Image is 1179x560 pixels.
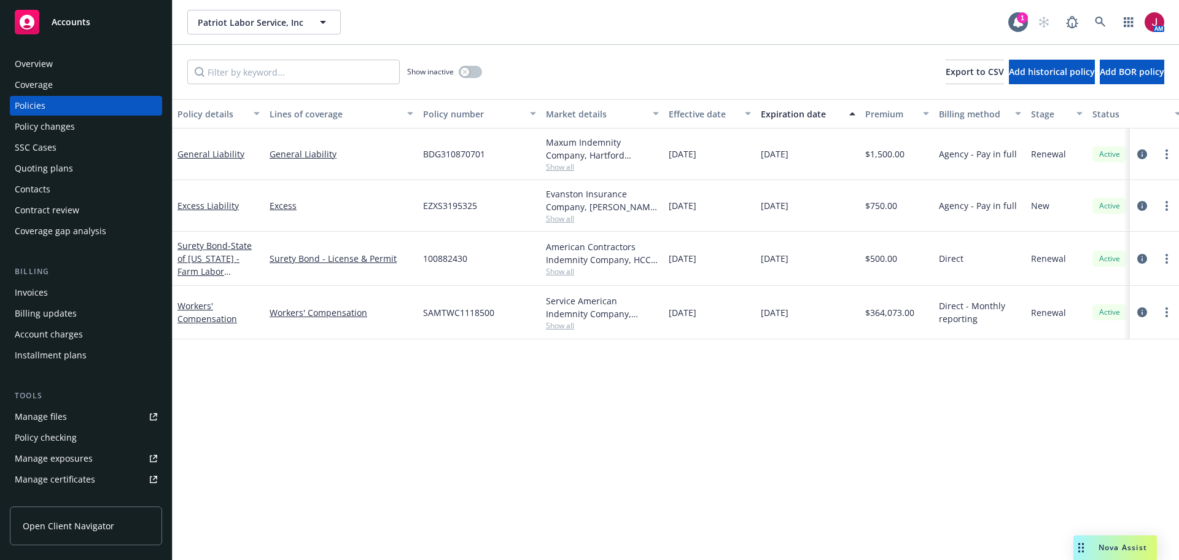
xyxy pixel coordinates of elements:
[10,325,162,344] a: Account charges
[423,199,477,212] span: EZXS3195325
[265,99,418,128] button: Lines of coverage
[1135,147,1150,162] a: circleInformation
[1031,252,1066,265] span: Renewal
[270,306,413,319] a: Workers' Compensation
[1135,251,1150,266] a: circleInformation
[23,519,114,532] span: Open Client Navigator
[177,108,246,120] div: Policy details
[761,108,842,120] div: Expiration date
[15,138,56,157] div: SSC Cases
[270,108,400,120] div: Lines of coverage
[1135,199,1150,213] a: circleInformation
[1031,108,1069,120] div: Stage
[10,266,162,278] div: Billing
[10,407,162,427] a: Manage files
[669,148,696,160] span: [DATE]
[10,138,162,157] a: SSC Cases
[1073,535,1089,560] div: Drag to move
[418,99,541,128] button: Policy number
[177,240,252,290] span: - State of [US_STATE] - Farm Labor Contractor Bond
[10,96,162,116] a: Policies
[10,304,162,323] a: Billing updates
[1031,306,1066,319] span: Renewal
[187,10,341,34] button: Patriot Labor Service, Inc
[177,148,244,160] a: General Liability
[15,159,73,178] div: Quoting plans
[270,148,413,160] a: General Liability
[934,99,1026,128] button: Billing method
[541,99,664,128] button: Market details
[1032,10,1056,34] a: Start snowing
[865,108,916,120] div: Premium
[1099,542,1147,553] span: Nova Assist
[669,199,696,212] span: [DATE]
[15,54,53,74] div: Overview
[860,99,934,128] button: Premium
[15,117,75,136] div: Policy changes
[10,179,162,199] a: Contacts
[1073,535,1157,560] button: Nova Assist
[10,75,162,95] a: Coverage
[423,108,523,120] div: Policy number
[669,108,737,120] div: Effective date
[761,199,788,212] span: [DATE]
[423,306,494,319] span: SAMTWC1118500
[669,306,696,319] span: [DATE]
[15,304,77,323] div: Billing updates
[546,187,659,213] div: Evanston Insurance Company, [PERSON_NAME] Insurance, CRC Group
[546,108,645,120] div: Market details
[939,108,1008,120] div: Billing method
[1159,199,1174,213] a: more
[1031,199,1049,212] span: New
[1145,12,1164,32] img: photo
[407,66,454,77] span: Show inactive
[865,252,897,265] span: $500.00
[1100,66,1164,77] span: Add BOR policy
[15,221,106,241] div: Coverage gap analysis
[1159,305,1174,320] a: more
[865,306,914,319] span: $364,073.00
[546,162,659,172] span: Show all
[664,99,756,128] button: Effective date
[1159,147,1174,162] a: more
[10,283,162,302] a: Invoices
[15,345,87,365] div: Installment plans
[187,60,400,84] input: Filter by keyword...
[1135,305,1150,320] a: circleInformation
[546,294,659,320] div: Service American Indemnity Company, Service American Indemnity Company, Method Insurance
[423,148,485,160] span: BDG310870701
[761,252,788,265] span: [DATE]
[10,200,162,220] a: Contract review
[10,54,162,74] a: Overview
[1088,10,1113,34] a: Search
[15,470,95,489] div: Manage certificates
[198,16,304,29] span: Patriot Labor Service, Inc
[1009,66,1095,77] span: Add historical policy
[669,252,696,265] span: [DATE]
[1116,10,1141,34] a: Switch app
[1159,251,1174,266] a: more
[946,66,1004,77] span: Export to CSV
[1097,200,1122,211] span: Active
[10,345,162,365] a: Installment plans
[1031,148,1066,160] span: Renewal
[15,179,50,199] div: Contacts
[546,320,659,331] span: Show all
[173,99,265,128] button: Policy details
[1097,149,1122,160] span: Active
[423,252,467,265] span: 100882430
[10,390,162,402] div: Tools
[15,200,79,220] div: Contract review
[15,96,45,116] div: Policies
[177,300,237,325] a: Workers' Compensation
[1097,307,1122,318] span: Active
[939,299,1021,325] span: Direct - Monthly reporting
[546,136,659,162] div: Maxum Indemnity Company, Hartford Insurance Group, CRC Group
[939,252,963,265] span: Direct
[10,5,162,39] a: Accounts
[761,148,788,160] span: [DATE]
[1100,60,1164,84] button: Add BOR policy
[865,199,897,212] span: $750.00
[270,252,413,265] a: Surety Bond - License & Permit
[177,200,239,211] a: Excess Liability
